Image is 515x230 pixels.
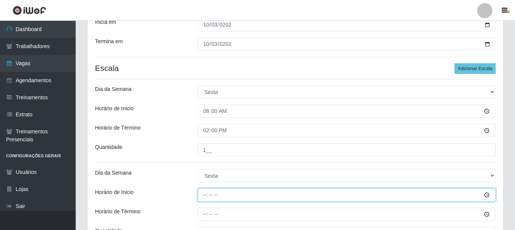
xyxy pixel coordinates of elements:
[12,6,46,15] img: CoreUI Logo
[95,124,140,132] label: Horário de Término
[95,143,122,151] label: Quantidade
[198,208,496,221] input: 00:00
[95,169,132,177] label: Dia da Semana
[198,124,496,137] input: 00:00
[95,85,132,93] label: Dia da Semana
[198,188,496,202] input: 00:00
[95,18,116,26] label: Inicia em
[95,208,140,216] label: Horário de Término
[95,38,123,45] label: Termina em
[95,105,134,113] label: Horário de Inicio
[95,188,134,196] label: Horário de Inicio
[198,143,496,156] input: Informe a quantidade...
[198,18,496,31] input: 00/00/0000
[454,63,496,74] button: Adicionar Escala
[198,105,496,118] input: 00:00
[198,38,496,51] input: 00/00/0000
[95,63,496,73] h4: Escala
